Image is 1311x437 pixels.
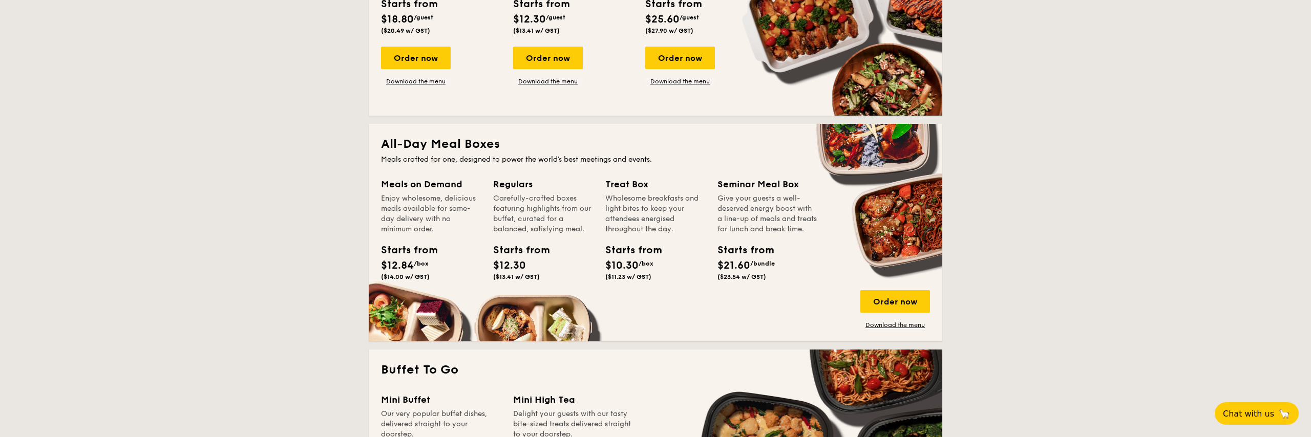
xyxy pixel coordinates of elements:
[639,260,653,267] span: /box
[717,177,817,191] div: Seminar Meal Box
[605,193,705,234] div: Wholesome breakfasts and light bites to keep your attendees energised throughout the day.
[493,259,526,272] span: $12.30
[381,136,930,152] h2: All-Day Meal Boxes
[513,27,560,34] span: ($13.41 w/ GST)
[717,193,817,234] div: Give your guests a well-deserved energy boost with a line-up of meals and treats for lunch and br...
[645,27,693,34] span: ($27.90 w/ GST)
[513,47,583,69] div: Order now
[1278,408,1291,420] span: 🦙
[750,260,775,267] span: /bundle
[717,273,766,280] span: ($23.54 w/ GST)
[860,290,930,313] div: Order now
[381,362,930,378] h2: Buffet To Go
[605,177,705,191] div: Treat Box
[605,273,651,280] span: ($11.23 w/ GST)
[605,259,639,272] span: $10.30
[645,13,680,26] span: $25.60
[605,243,651,258] div: Starts from
[513,392,633,407] div: Mini High Tea
[645,77,715,85] a: Download the menu
[513,13,546,26] span: $12.30
[645,47,715,69] div: Order now
[1215,402,1299,425] button: Chat with us🦙
[381,243,427,258] div: Starts from
[381,259,414,272] span: $12.84
[1223,409,1274,419] span: Chat with us
[381,392,501,407] div: Mini Buffet
[717,259,750,272] span: $21.60
[493,193,593,234] div: Carefully-crafted boxes featuring highlights from our buffet, curated for a balanced, satisfying ...
[381,177,481,191] div: Meals on Demand
[414,260,429,267] span: /box
[381,77,451,85] a: Download the menu
[513,77,583,85] a: Download the menu
[381,47,451,69] div: Order now
[381,273,430,280] span: ($14.00 w/ GST)
[717,243,764,258] div: Starts from
[493,177,593,191] div: Regulars
[860,321,930,329] a: Download the menu
[381,155,930,165] div: Meals crafted for one, designed to power the world's best meetings and events.
[381,193,481,234] div: Enjoy wholesome, delicious meals available for same-day delivery with no minimum order.
[414,14,433,21] span: /guest
[381,13,414,26] span: $18.80
[493,273,540,280] span: ($13.41 w/ GST)
[680,14,699,21] span: /guest
[546,14,565,21] span: /guest
[381,27,430,34] span: ($20.49 w/ GST)
[493,243,539,258] div: Starts from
